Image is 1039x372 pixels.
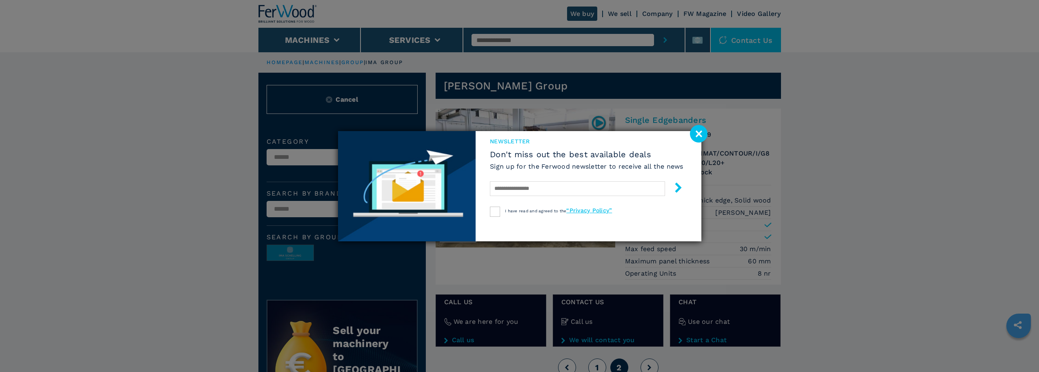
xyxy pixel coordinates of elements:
span: I have read and agreed to the [505,209,612,213]
h6: Sign up for the Ferwood newsletter to receive all the news [490,162,683,171]
a: “Privacy Policy” [566,207,612,214]
span: Don't miss out the best available deals [490,149,683,159]
img: Newsletter image [338,131,476,241]
button: submit-button [665,179,683,198]
span: newsletter [490,137,683,145]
